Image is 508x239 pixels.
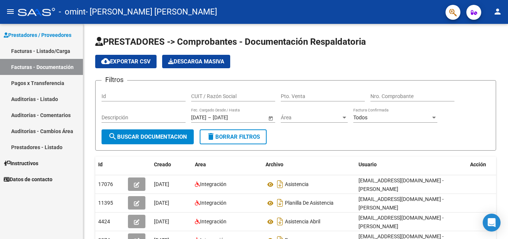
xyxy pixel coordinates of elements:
span: Buscar Documentacion [108,133,187,140]
button: Exportar CSV [95,55,157,68]
span: Asistencia Abril [285,219,320,225]
span: Asistencia [285,182,309,188]
button: Buscar Documentacion [102,129,194,144]
button: Borrar Filtros [200,129,267,144]
span: Prestadores / Proveedores [4,31,71,39]
span: [EMAIL_ADDRESS][DOMAIN_NAME] - [PERSON_NAME] [359,196,444,211]
span: Usuario [359,161,377,167]
i: Descargar documento [275,216,285,227]
span: Área [281,114,341,121]
span: – [208,114,211,121]
span: Todos [353,114,367,120]
span: Instructivos [4,159,38,167]
app-download-masive: Descarga masiva de comprobantes (adjuntos) [162,55,230,68]
mat-icon: menu [6,7,15,16]
mat-icon: search [108,132,117,141]
span: Datos de contacto [4,175,52,183]
span: [DATE] [154,200,169,206]
span: Integración [200,181,226,187]
mat-icon: delete [206,132,215,141]
span: Exportar CSV [101,58,151,65]
input: Start date [191,114,206,121]
span: Id [98,161,103,167]
mat-icon: person [493,7,502,16]
span: [EMAIL_ADDRESS][DOMAIN_NAME] - [PERSON_NAME] [359,215,444,229]
input: End date [213,114,249,121]
h3: Filtros [102,75,127,85]
span: Creado [154,161,171,167]
datatable-header-cell: Area [192,157,263,173]
span: Borrar Filtros [206,133,260,140]
datatable-header-cell: Archivo [263,157,356,173]
datatable-header-cell: Id [95,157,125,173]
span: Integración [200,200,226,206]
button: Open calendar [267,114,274,122]
span: Archivo [266,161,283,167]
span: - omint [59,4,86,20]
span: 4424 [98,218,110,224]
span: Integración [200,218,226,224]
datatable-header-cell: Acción [467,157,504,173]
div: Open Intercom Messenger [483,214,501,232]
span: 11395 [98,200,113,206]
datatable-header-cell: Creado [151,157,192,173]
span: Acción [470,161,486,167]
i: Descargar documento [275,197,285,209]
span: [DATE] [154,218,169,224]
span: 17076 [98,181,113,187]
mat-icon: cloud_download [101,57,110,66]
span: PRESTADORES -> Comprobantes - Documentación Respaldatoria [95,37,366,47]
span: [EMAIL_ADDRESS][DOMAIN_NAME] - [PERSON_NAME] [359,177,444,192]
span: [DATE] [154,181,169,187]
span: Planilla De Asistencia [285,200,334,206]
button: Descarga Masiva [162,55,230,68]
span: Area [195,161,206,167]
span: Descarga Masiva [168,58,224,65]
span: - [PERSON_NAME] [PERSON_NAME] [86,4,217,20]
i: Descargar documento [275,178,285,190]
datatable-header-cell: Usuario [356,157,467,173]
